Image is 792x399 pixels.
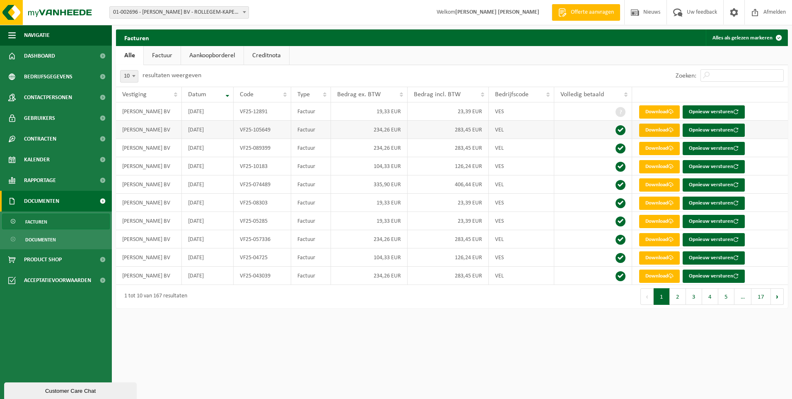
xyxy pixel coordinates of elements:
[120,289,187,304] div: 1 tot 10 van 167 resultaten
[182,230,234,248] td: [DATE]
[24,149,50,170] span: Kalender
[683,178,745,192] button: Opnieuw versturen
[639,142,680,155] a: Download
[331,175,408,194] td: 335,90 EUR
[639,105,680,119] a: Download
[291,139,331,157] td: Factuur
[408,102,489,121] td: 23,39 EUR
[24,270,91,291] span: Acceptatievoorwaarden
[116,230,182,248] td: [PERSON_NAME] BV
[182,267,234,285] td: [DATE]
[331,267,408,285] td: 234,26 EUR
[234,175,291,194] td: VF25-074489
[24,108,55,129] span: Gebruikers
[182,121,234,139] td: [DATE]
[683,215,745,228] button: Opnieuw versturen
[683,142,745,155] button: Opnieuw versturen
[188,91,206,98] span: Datum
[142,72,201,79] label: resultaten weergeven
[234,248,291,267] td: VF25-04725
[2,214,110,229] a: Facturen
[24,129,56,149] span: Contracten
[182,248,234,267] td: [DATE]
[489,230,554,248] td: VEL
[116,121,182,139] td: [PERSON_NAME] BV
[489,102,554,121] td: VES
[670,288,686,305] button: 2
[408,230,489,248] td: 283,45 EUR
[569,8,616,17] span: Offerte aanvragen
[25,232,56,248] span: Documenten
[683,233,745,246] button: Opnieuw versturen
[331,102,408,121] td: 19,33 EUR
[683,124,745,137] button: Opnieuw versturen
[291,248,331,267] td: Factuur
[122,91,147,98] span: Vestiging
[331,212,408,230] td: 19,33 EUR
[489,157,554,175] td: VES
[116,194,182,212] td: [PERSON_NAME] BV
[639,233,680,246] a: Download
[639,270,680,283] a: Download
[116,46,143,65] a: Alle
[408,175,489,194] td: 406,44 EUR
[489,175,554,194] td: VEL
[639,215,680,228] a: Download
[408,248,489,267] td: 126,24 EUR
[408,267,489,285] td: 283,45 EUR
[116,212,182,230] td: [PERSON_NAME] BV
[331,157,408,175] td: 104,33 EUR
[24,87,72,108] span: Contactpersonen
[120,70,138,83] span: 10
[683,251,745,265] button: Opnieuw versturen
[639,124,680,137] a: Download
[116,175,182,194] td: [PERSON_NAME] BV
[560,91,604,98] span: Volledig betaald
[331,230,408,248] td: 234,26 EUR
[489,121,554,139] td: VEL
[408,121,489,139] td: 283,45 EUR
[414,91,461,98] span: Bedrag incl. BTW
[408,139,489,157] td: 283,45 EUR
[489,267,554,285] td: VEL
[24,66,72,87] span: Bedrijfsgegevens
[640,288,654,305] button: Previous
[683,105,745,119] button: Opnieuw versturen
[4,381,138,399] iframe: chat widget
[109,6,249,19] span: 01-002696 - LUYCKX JOSÉ BV - ROLLEGEM-KAPELLE
[291,121,331,139] td: Factuur
[683,197,745,210] button: Opnieuw versturen
[337,91,381,98] span: Bedrag ex. BTW
[489,194,554,212] td: VES
[234,157,291,175] td: VF25-10183
[234,139,291,157] td: VF25-089399
[331,194,408,212] td: 19,33 EUR
[331,248,408,267] td: 104,33 EUR
[291,175,331,194] td: Factuur
[455,9,539,15] strong: [PERSON_NAME] [PERSON_NAME]
[408,157,489,175] td: 126,24 EUR
[234,194,291,212] td: VF25-08303
[116,248,182,267] td: [PERSON_NAME] BV
[24,46,55,66] span: Dashboard
[291,230,331,248] td: Factuur
[734,288,751,305] span: …
[182,194,234,212] td: [DATE]
[24,25,50,46] span: Navigatie
[2,231,110,247] a: Documenten
[683,160,745,173] button: Opnieuw versturen
[24,249,62,270] span: Product Shop
[234,121,291,139] td: VF25-105649
[181,46,244,65] a: Aankoopborderel
[297,91,310,98] span: Type
[116,157,182,175] td: [PERSON_NAME] BV
[639,178,680,192] a: Download
[116,267,182,285] td: [PERSON_NAME] BV
[182,157,234,175] td: [DATE]
[116,29,157,46] h2: Facturen
[291,194,331,212] td: Factuur
[718,288,734,305] button: 5
[654,288,670,305] button: 1
[116,102,182,121] td: [PERSON_NAME] BV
